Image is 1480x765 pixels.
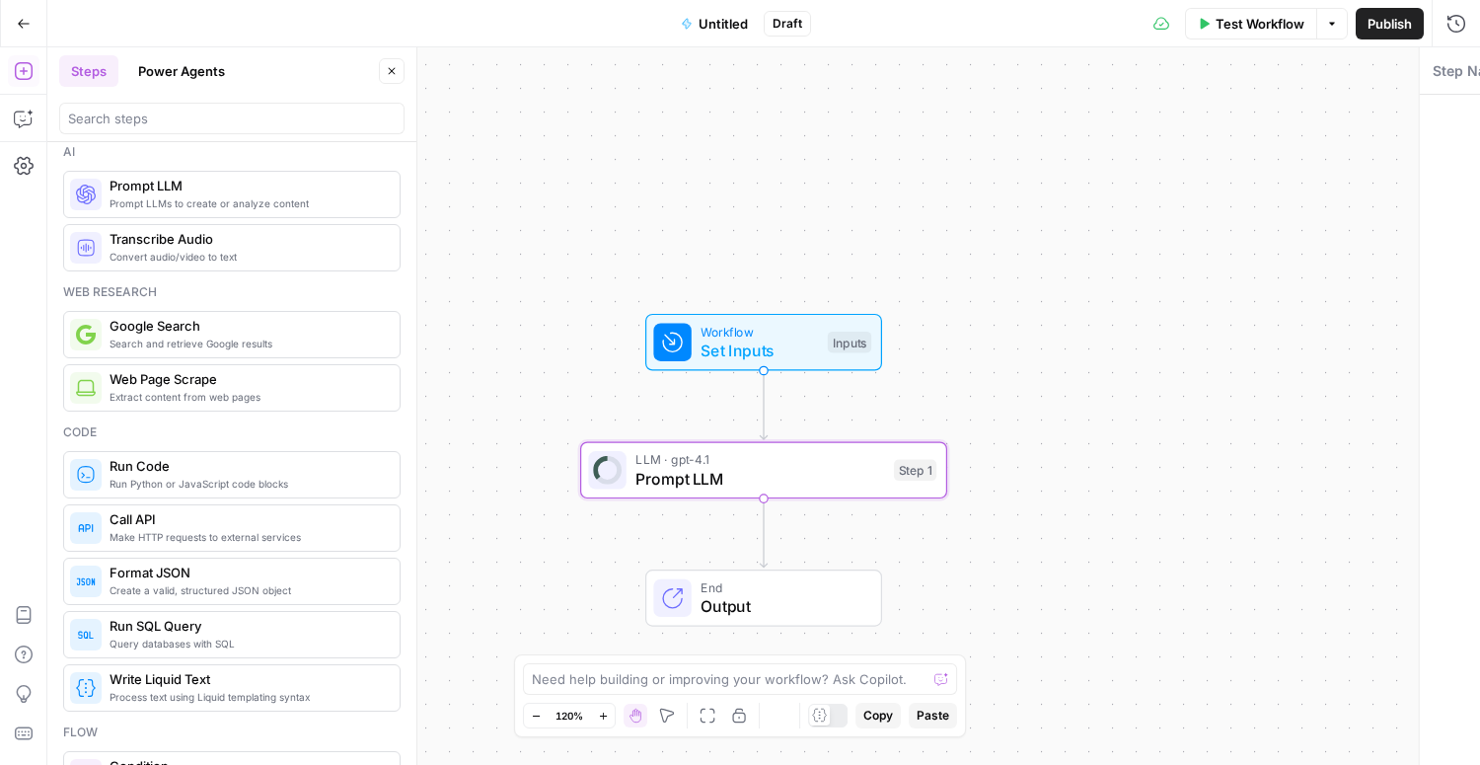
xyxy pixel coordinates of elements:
span: Prompt LLM [635,467,884,491]
span: 120% [555,708,583,724]
div: Code [63,423,401,441]
button: Publish [1356,8,1424,39]
span: Search and retrieve Google results [110,336,384,351]
div: Flow [63,724,401,741]
button: Steps [59,55,118,87]
span: Process text using Liquid templating syntax [110,689,384,705]
span: Query databases with SQL [110,636,384,651]
g: Edge from start to step_1 [760,371,767,440]
span: Run Code [110,456,384,476]
input: Search steps [68,109,396,128]
span: LLM · gpt-4.1 [635,450,884,469]
span: Extract content from web pages [110,389,384,405]
div: EndOutput [580,570,947,627]
span: Workflow [701,322,818,341]
div: WorkflowSet InputsInputs [580,314,947,371]
span: End [701,578,861,597]
div: Ai [63,143,401,161]
span: Prompt LLM [110,176,384,195]
button: Test Workflow [1185,8,1316,39]
button: Copy [855,703,901,728]
span: Draft [773,15,802,33]
span: Set Inputs [701,339,818,362]
span: Test Workflow [1216,14,1304,34]
span: Google Search [110,316,384,336]
button: Power Agents [126,55,237,87]
span: Prompt LLMs to create or analyze content [110,195,384,211]
span: Call API [110,509,384,529]
span: Run Python or JavaScript code blocks [110,476,384,492]
span: Output [701,594,861,618]
div: Web research [63,283,401,301]
span: Transcribe Audio [110,229,384,249]
span: Write Liquid Text [110,669,384,689]
span: Paste [917,707,949,725]
div: Step 1 [894,460,936,482]
span: Publish [1368,14,1412,34]
span: Web Page Scrape [110,369,384,389]
button: Untitled [669,8,760,39]
span: Create a valid, structured JSON object [110,582,384,598]
g: Edge from step_1 to end [760,498,767,568]
div: LLM · gpt-4.1Prompt LLMStep 1 [580,442,947,499]
span: Copy [863,707,893,725]
span: Convert audio/video to text [110,249,384,265]
span: Untitled [699,14,748,34]
span: Format JSON [110,563,384,582]
button: Paste [909,703,957,728]
div: Inputs [828,332,871,353]
span: Run SQL Query [110,616,384,636]
span: Make HTTP requests to external services [110,529,384,545]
